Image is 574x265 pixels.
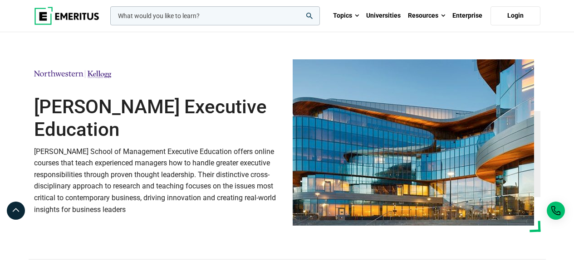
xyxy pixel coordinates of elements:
[34,146,282,216] p: [PERSON_NAME] School of Management Executive Education offers online courses that teach experienc...
[110,6,320,25] input: woocommerce-product-search-field-0
[293,59,534,226] img: Kellogg Executive Education
[34,64,111,84] img: Kellogg Executive Education
[34,96,282,141] h1: [PERSON_NAME] Executive Education
[491,6,540,25] a: Login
